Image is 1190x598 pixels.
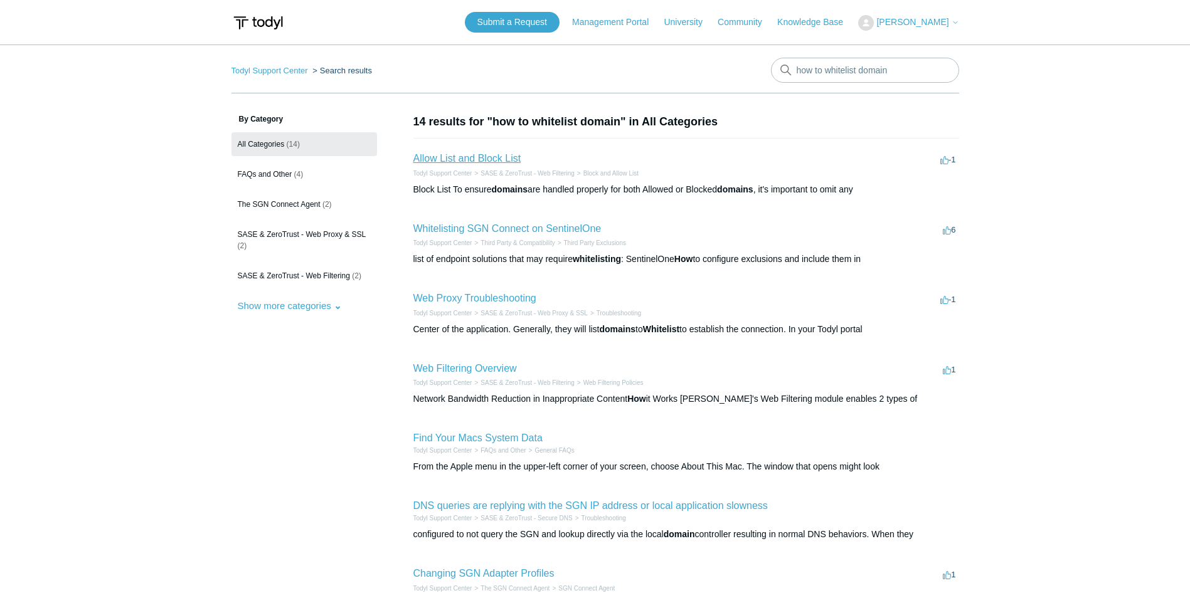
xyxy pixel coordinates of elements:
div: From the Apple menu in the upper-left corner of your screen, choose About This Mac. The window th... [413,460,959,473]
a: University [664,16,715,29]
a: Todyl Support Center [413,310,472,317]
div: Network Bandwidth Reduction in Inappropriate Content it Works [PERSON_NAME]'s Web Filtering modul... [413,392,959,406]
span: [PERSON_NAME] [876,17,948,27]
li: Third Party Exclusions [555,238,626,248]
li: Todyl Support Center [413,238,472,248]
a: Todyl Support Center [231,66,308,75]
a: Submit a Request [465,12,560,33]
li: SGN Connect Agent [550,584,615,593]
li: The SGN Connect Agent [472,584,550,593]
li: Web Filtering Policies [575,378,644,387]
li: Todyl Support Center [413,169,472,178]
li: Search results [310,66,372,75]
a: Todyl Support Center [413,170,472,177]
div: Block List To ensure are handled properly for both Allowed or Blocked , it's important to omit any [413,183,959,196]
a: Changing SGN Adapter Profiles [413,568,555,579]
span: (4) [294,170,304,179]
a: SASE & ZeroTrust - Web Filtering [481,170,575,177]
a: SASE & ZeroTrust - Web Proxy & SSL (2) [231,223,377,258]
span: SASE & ZeroTrust - Web Filtering [238,271,350,280]
a: Management Portal [572,16,661,29]
h1: 14 results for "how to whitelist domain" in All Categories [413,113,959,130]
a: Community [718,16,775,29]
li: Todyl Support Center [413,513,472,523]
a: SGN Connect Agent [558,585,615,592]
li: Todyl Support Center [413,378,472,387]
em: How [627,394,646,404]
a: SASE & ZeroTrust - Web Filtering (2) [231,264,377,288]
a: Web Filtering Overview [413,363,517,374]
span: 1 [943,365,955,374]
li: Todyl Support Center [413,446,472,455]
li: Todyl Support Center [413,584,472,593]
em: Whitelist [643,324,679,334]
a: Todyl Support Center [413,379,472,386]
a: Third Party Exclusions [564,239,626,246]
div: list of endpoint solutions that may require : SentinelOne to configure exclusions and include the... [413,253,959,266]
input: Search [771,58,959,83]
a: Todyl Support Center [413,239,472,246]
span: -1 [940,295,956,304]
li: SASE & ZeroTrust - Web Proxy & SSL [472,308,587,318]
a: Allow List and Block List [413,153,521,164]
a: Block and Allow List [583,170,639,177]
a: Todyl Support Center [413,447,472,454]
li: General FAQs [526,446,575,455]
a: Troubleshooting [581,515,625,522]
span: -1 [940,155,956,164]
li: Block and Allow List [575,169,639,178]
div: configured to not query the SGN and lookup directly via the local controller resulting in normal ... [413,528,959,541]
div: Center of the application. Generally, they will list to to establish the connection. In your Tody... [413,323,959,336]
span: 1 [943,570,955,579]
a: Troubleshooting [597,310,641,317]
span: The SGN Connect Agent [238,200,321,209]
span: (2) [352,271,361,280]
a: FAQs and Other [481,447,526,454]
a: The SGN Connect Agent (2) [231,192,377,216]
a: Todyl Support Center [413,585,472,592]
a: SASE & ZeroTrust - Secure DNS [481,515,572,522]
a: Find Your Macs System Data [413,433,543,443]
a: FAQs and Other (4) [231,162,377,186]
em: How [674,254,693,264]
em: whitelisting [573,254,621,264]
span: All Categories [238,140,285,149]
span: 6 [943,225,955,234]
a: General FAQs [534,447,574,454]
em: domain [664,529,695,539]
span: SASE & ZeroTrust - Web Proxy & SSL [238,230,366,239]
em: domains [717,184,753,194]
a: Third Party & Compatibility [481,239,555,246]
a: All Categories (14) [231,132,377,156]
button: Show more categories [231,294,348,317]
a: The SGN Connect Agent [481,585,550,592]
li: SASE & ZeroTrust - Secure DNS [472,513,572,523]
a: SASE & ZeroTrust - Web Proxy & SSL [481,310,588,317]
a: Web Proxy Troubleshooting [413,293,536,303]
li: Troubleshooting [573,513,626,523]
li: Todyl Support Center [231,66,311,75]
span: FAQs and Other [238,170,292,179]
a: DNS queries are replying with the SGN IP address or local application slowness [413,500,768,511]
li: SASE & ZeroTrust - Web Filtering [472,169,574,178]
img: Todyl Support Center Help Center home page [231,11,285,34]
li: FAQs and Other [472,446,526,455]
a: Knowledge Base [777,16,856,29]
a: SASE & ZeroTrust - Web Filtering [481,379,575,386]
button: [PERSON_NAME] [858,15,959,31]
li: Todyl Support Center [413,308,472,318]
a: Whitelisting SGN Connect on SentinelOne [413,223,602,234]
a: Todyl Support Center [413,515,472,522]
em: domains [600,324,636,334]
a: Web Filtering Policies [583,379,644,386]
span: (2) [322,200,332,209]
h3: By Category [231,113,377,125]
span: (2) [238,241,247,250]
li: Troubleshooting [588,308,641,318]
span: (14) [287,140,300,149]
li: SASE & ZeroTrust - Web Filtering [472,378,574,387]
em: domains [492,184,528,194]
li: Third Party & Compatibility [472,238,555,248]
